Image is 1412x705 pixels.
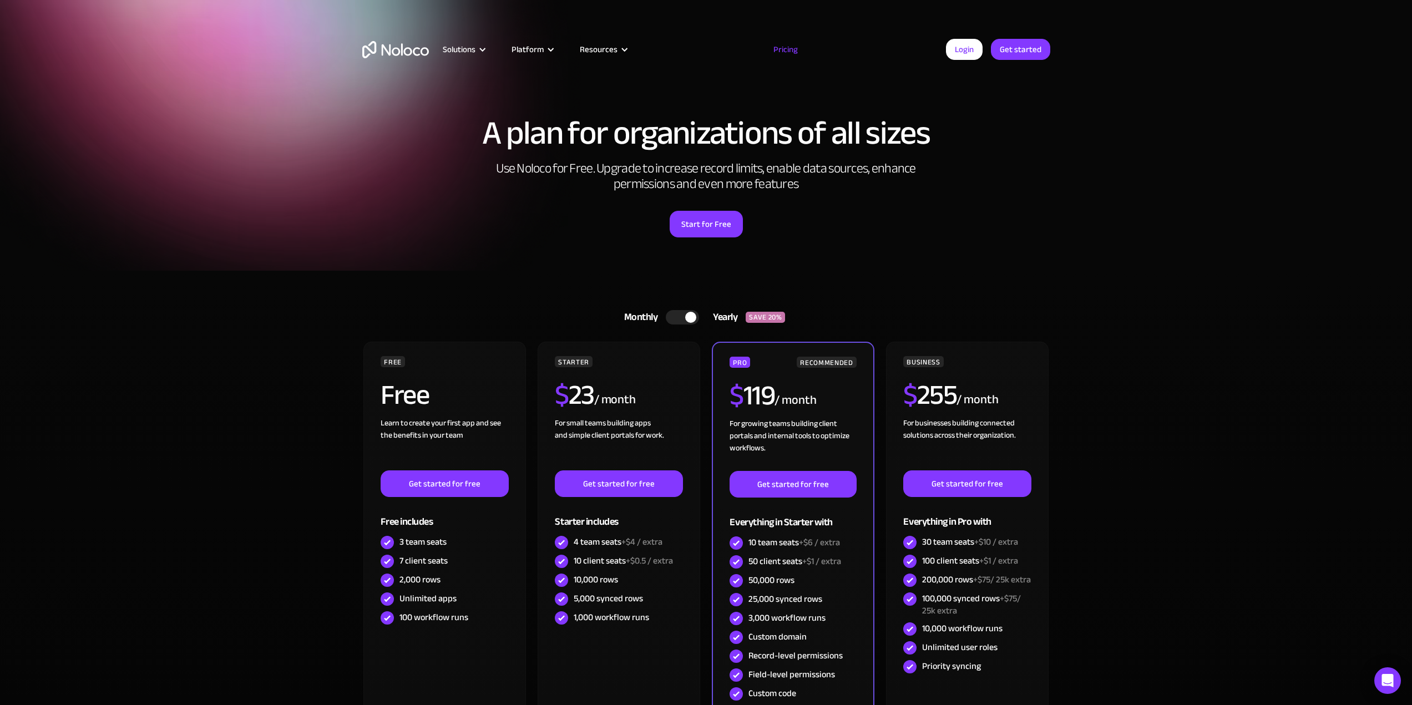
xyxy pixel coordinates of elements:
span: +$0.5 / extra [626,552,673,569]
span: +$75/ 25k extra [973,571,1031,588]
div: 200,000 rows [922,574,1031,586]
div: Learn to create your first app and see the benefits in your team ‍ [381,417,508,470]
h2: 119 [730,382,775,409]
a: Pricing [760,42,812,57]
div: 30 team seats [922,536,1018,548]
div: Solutions [429,42,498,57]
div: Monthly [610,309,666,326]
h2: 255 [903,381,956,409]
div: 2,000 rows [399,574,441,586]
div: Unlimited user roles [922,641,998,653]
a: Get started for free [381,470,508,497]
div: 7 client seats [399,555,448,567]
div: 10 team seats [748,536,840,549]
a: Get started for free [555,470,682,497]
div: 10,000 workflow runs [922,622,1003,635]
div: 25,000 synced rows [748,593,822,605]
div: Platform [512,42,544,57]
div: For growing teams building client portals and internal tools to optimize workflows. [730,418,856,471]
a: Get started [991,39,1050,60]
div: 4 team seats [574,536,662,548]
div: Everything in Pro with [903,497,1031,533]
span: +$1 / extra [979,552,1018,569]
div: PRO [730,357,750,368]
div: 100 workflow runs [399,611,468,623]
span: +$1 / extra [802,553,841,570]
div: SAVE 20% [746,312,785,323]
div: / month [775,392,816,409]
div: 3 team seats [399,536,447,548]
div: 5,000 synced rows [574,592,643,605]
div: / month [956,391,998,409]
span: +$10 / extra [974,534,1018,550]
span: +$4 / extra [621,534,662,550]
h1: A plan for organizations of all sizes [362,116,1050,150]
h2: Free [381,381,429,409]
span: $ [903,369,917,421]
a: home [362,41,429,58]
div: Unlimited apps [399,592,457,605]
div: / month [594,391,636,409]
div: For businesses building connected solutions across their organization. ‍ [903,417,1031,470]
div: STARTER [555,356,592,367]
div: For small teams building apps and simple client portals for work. ‍ [555,417,682,470]
div: Starter includes [555,497,682,533]
div: Priority syncing [922,660,981,672]
div: Field-level permissions [748,668,835,681]
span: $ [730,369,743,422]
h2: 23 [555,381,594,409]
div: 10 client seats [574,555,673,567]
div: Platform [498,42,566,57]
span: $ [555,369,569,421]
div: 100 client seats [922,555,1018,567]
div: BUSINESS [903,356,943,367]
div: Resources [566,42,640,57]
div: 3,000 workflow runs [748,612,826,624]
div: 1,000 workflow runs [574,611,649,623]
div: Record-level permissions [748,650,843,662]
span: +$6 / extra [799,534,840,551]
a: Get started for free [903,470,1031,497]
div: Open Intercom Messenger [1374,667,1401,694]
div: Custom code [748,687,796,699]
span: +$75/ 25k extra [922,590,1021,619]
div: Solutions [443,42,475,57]
div: Free includes [381,497,508,533]
div: Custom domain [748,631,807,643]
div: FREE [381,356,405,367]
div: 50,000 rows [748,574,794,586]
h2: Use Noloco for Free. Upgrade to increase record limits, enable data sources, enhance permissions ... [484,161,928,192]
div: 50 client seats [748,555,841,567]
div: 10,000 rows [574,574,618,586]
div: RECOMMENDED [797,357,856,368]
div: Resources [580,42,618,57]
a: Login [946,39,983,60]
div: Yearly [699,309,746,326]
div: 100,000 synced rows [922,592,1031,617]
a: Get started for free [730,471,856,498]
a: Start for Free [670,211,743,237]
div: Everything in Starter with [730,498,856,534]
